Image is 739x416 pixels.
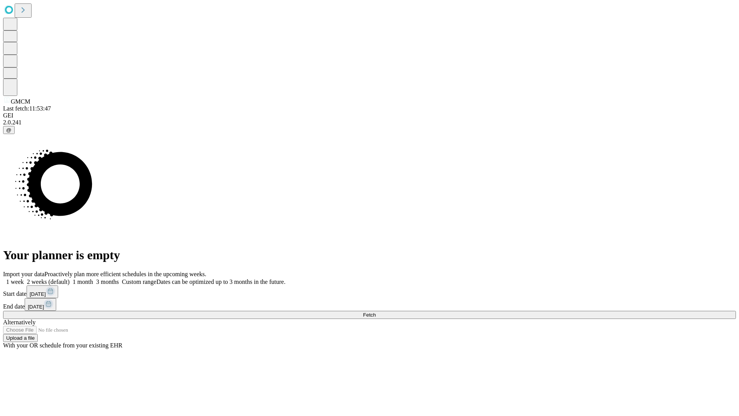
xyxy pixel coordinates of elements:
[27,278,70,285] span: 2 weeks (default)
[6,127,12,133] span: @
[3,119,736,126] div: 2.0.241
[30,291,46,297] span: [DATE]
[3,105,51,112] span: Last fetch: 11:53:47
[3,342,122,349] span: With your OR schedule from your existing EHR
[73,278,93,285] span: 1 month
[6,278,24,285] span: 1 week
[11,98,30,105] span: GMCM
[3,248,736,262] h1: Your planner is empty
[3,334,38,342] button: Upload a file
[122,278,156,285] span: Custom range
[45,271,206,277] span: Proactively plan more efficient schedules in the upcoming weeks.
[3,126,15,134] button: @
[3,319,35,325] span: Alternatively
[3,311,736,319] button: Fetch
[27,285,58,298] button: [DATE]
[363,312,376,318] span: Fetch
[3,298,736,311] div: End date
[3,271,45,277] span: Import your data
[28,304,44,310] span: [DATE]
[96,278,119,285] span: 3 months
[25,298,56,311] button: [DATE]
[3,285,736,298] div: Start date
[3,112,736,119] div: GEI
[156,278,285,285] span: Dates can be optimized up to 3 months in the future.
